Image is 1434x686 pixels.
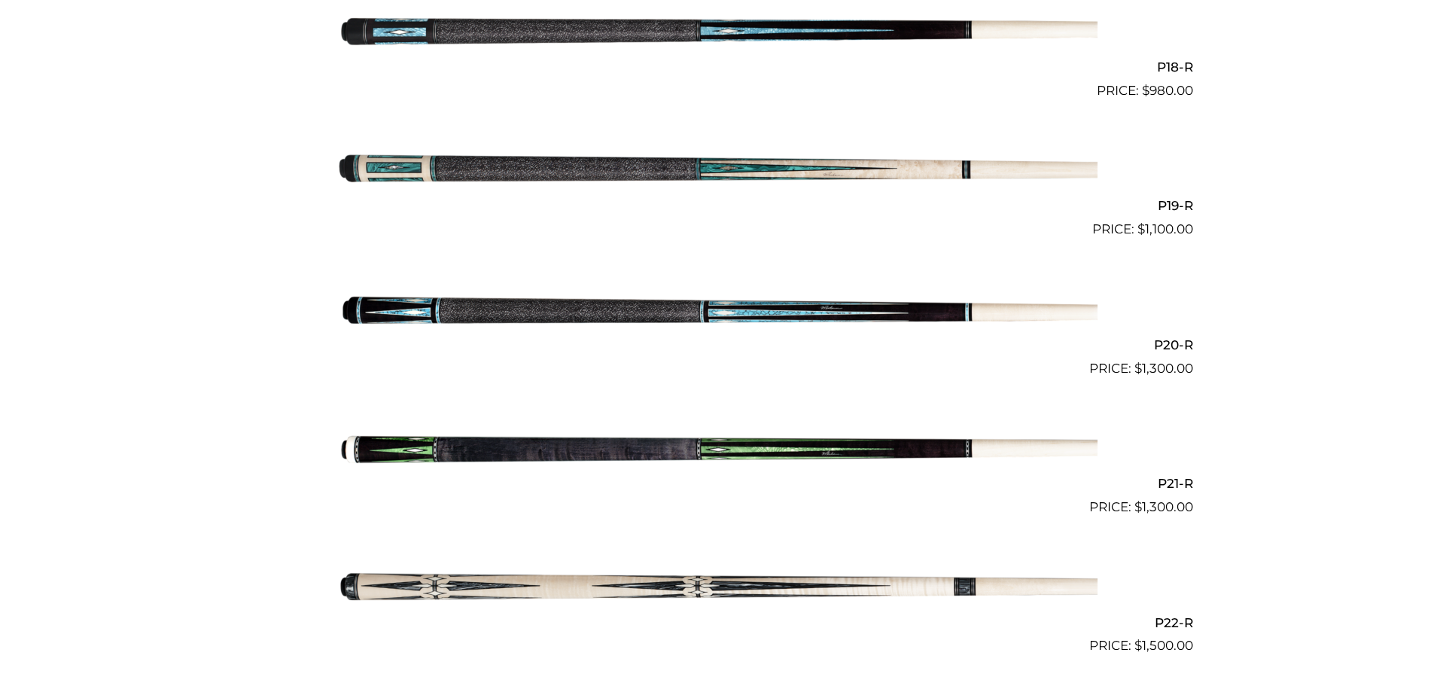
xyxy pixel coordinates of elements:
[1134,638,1142,653] span: $
[1134,499,1193,514] bdi: 1,300.00
[1142,83,1149,98] span: $
[1137,221,1145,236] span: $
[242,245,1193,378] a: P20-R $1,300.00
[242,192,1193,220] h2: P19-R
[242,608,1193,636] h2: P22-R
[242,470,1193,498] h2: P21-R
[1134,361,1193,376] bdi: 1,300.00
[1134,638,1193,653] bdi: 1,500.00
[1137,221,1193,236] bdi: 1,100.00
[1142,83,1193,98] bdi: 980.00
[242,107,1193,239] a: P19-R $1,100.00
[242,331,1193,358] h2: P20-R
[337,385,1098,511] img: P21-R
[242,523,1193,656] a: P22-R $1,500.00
[242,385,1193,517] a: P21-R $1,300.00
[337,107,1098,233] img: P19-R
[242,53,1193,81] h2: P18-R
[1134,361,1142,376] span: $
[337,523,1098,650] img: P22-R
[1134,499,1142,514] span: $
[337,245,1098,372] img: P20-R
